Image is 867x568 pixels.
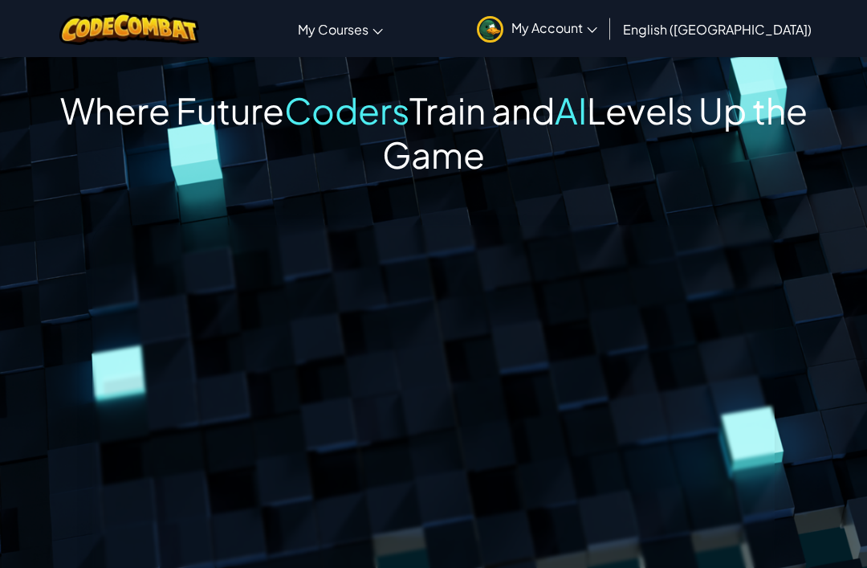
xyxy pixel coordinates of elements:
[477,16,503,43] img: avatar
[298,21,368,38] span: My Courses
[409,88,555,133] span: Train and
[511,19,597,36] span: My Account
[469,3,605,54] a: My Account
[60,88,284,133] span: Where Future
[555,88,587,133] span: AI
[290,7,391,51] a: My Courses
[284,88,409,133] span: Coders
[59,12,200,45] img: CodeCombat logo
[623,21,812,38] span: English ([GEOGRAPHIC_DATA])
[382,88,808,177] span: Levels Up the Game
[615,7,820,51] a: English ([GEOGRAPHIC_DATA])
